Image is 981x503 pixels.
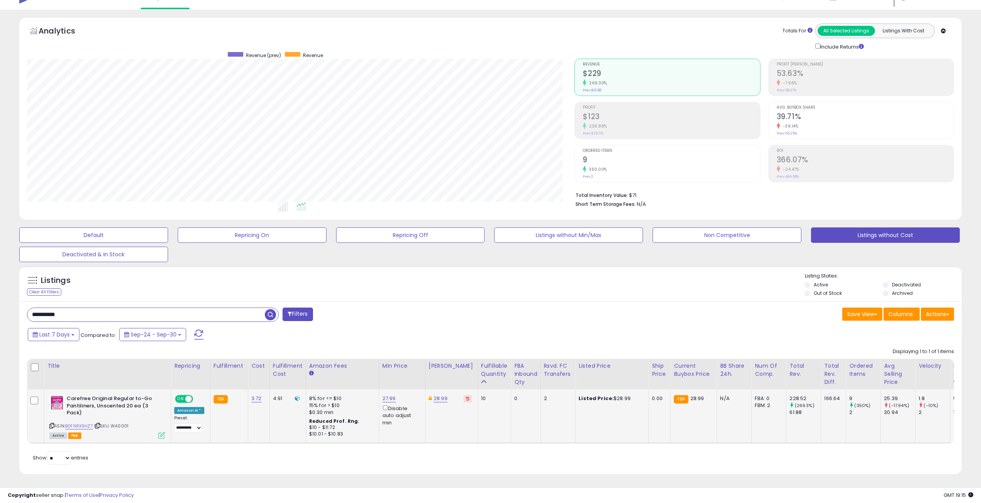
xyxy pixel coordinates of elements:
[65,423,93,429] a: B0FNRX9HZ7
[919,409,950,416] div: 2
[919,395,950,402] div: 1.8
[777,155,954,166] h2: 366.07%
[575,192,628,199] b: Total Inventory Value:
[583,131,603,136] small: Prev: $36.06
[214,395,228,404] small: FBA
[811,227,960,243] button: Listings without Cost
[849,362,877,378] div: Ordered Items
[19,247,168,262] button: Deactivated & In Stock
[178,227,326,243] button: Repricing On
[780,80,797,86] small: -7.96%
[795,402,814,409] small: (269.3%)
[309,431,373,437] div: $10.01 - $10.83
[883,308,920,321] button: Columns
[273,362,303,378] div: Fulfillment Cost
[47,362,168,370] div: Title
[544,362,572,378] div: Rsvd. FC Transfers
[780,167,799,172] small: -24.47%
[586,167,607,172] small: 350.00%
[39,331,70,338] span: Last 7 Days
[27,288,61,296] div: Clear All Filters
[583,174,593,179] small: Prev: 2
[777,112,954,123] h2: 39.71%
[192,396,204,402] span: OFF
[514,395,535,402] div: 0
[68,432,81,439] span: FBA
[382,362,422,370] div: Min Price
[924,402,938,409] small: (-10%)
[176,396,185,402] span: ON
[944,491,973,499] span: 2025-10-8 19:15 GMT
[246,52,281,59] span: Revenue (prev)
[782,27,813,35] div: Totals For
[382,395,396,402] a: 27.99
[309,418,360,424] b: Reduced Prof. Rng.
[131,331,177,338] span: Sep-24 - Sep-30
[579,395,643,402] div: $28.99
[33,454,88,461] span: Show: entries
[777,174,799,179] small: Prev: 484.68%
[755,402,780,409] div: FBM: 2
[8,492,134,499] div: seller snap | |
[434,395,448,402] a: 28.99
[67,395,160,419] b: Carefree Original Regular to-Go Pantiliners, Unscented 20 ea (3 Pack)
[544,395,570,402] div: 2
[849,409,880,416] div: 2
[583,112,760,123] h2: $123
[824,362,843,386] div: Total Rev. Diff.
[19,227,168,243] button: Default
[8,491,36,499] strong: Copyright
[777,149,954,153] span: ROI
[429,362,475,370] div: [PERSON_NAME]
[586,123,607,129] small: 239.88%
[336,227,485,243] button: Repricing Off
[94,423,128,429] span: | SKU: WA0001
[309,402,373,409] div: 15% for > $10
[720,395,745,402] div: N/A
[893,348,954,355] div: Displaying 1 to 1 of 1 items
[583,106,760,110] span: Profit
[888,310,913,318] span: Columns
[777,131,797,136] small: Prev: 65.25%
[824,395,840,402] div: 166.64
[309,370,314,377] small: Amazon Fees.
[637,200,646,208] span: N/A
[251,395,262,402] a: 3.72
[814,281,828,288] label: Active
[892,281,921,288] label: Deactivated
[777,106,954,110] span: Avg. Buybox Share
[921,308,954,321] button: Actions
[41,275,71,286] h5: Listings
[884,409,915,416] div: 30.94
[309,362,376,370] div: Amazon Fees
[214,362,245,370] div: Fulfillment
[575,190,948,199] li: $71
[919,362,947,370] div: Velocity
[652,395,665,402] div: 0.00
[49,395,165,438] div: ASIN:
[494,227,643,243] button: Listings without Min/Max
[889,402,909,409] small: (-17.94%)
[789,362,818,378] div: Total Rev.
[777,88,796,93] small: Prev: 58.27%
[579,362,645,370] div: Listed Price
[583,69,760,79] h2: $229
[49,395,65,410] img: 41S+lofD+0L._SL40_.jpg
[49,432,67,439] span: All listings currently available for purchase on Amazon
[674,362,713,378] div: Current Buybox Price
[755,362,783,378] div: Num of Comp.
[583,149,760,153] span: Ordered Items
[251,362,266,370] div: Cost
[575,201,636,207] b: Short Term Storage Fees:
[777,62,954,67] span: Profit [PERSON_NAME]
[652,362,667,378] div: Ship Price
[854,402,870,409] small: (350%)
[777,69,954,79] h2: 53.63%
[514,362,537,386] div: FBA inbound Qty
[309,424,373,431] div: $10 - $11.72
[579,395,614,402] b: Listed Price:
[174,407,204,414] div: Amazon AI *
[789,409,821,416] div: 61.88
[789,395,821,402] div: 228.52
[174,416,204,433] div: Preset:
